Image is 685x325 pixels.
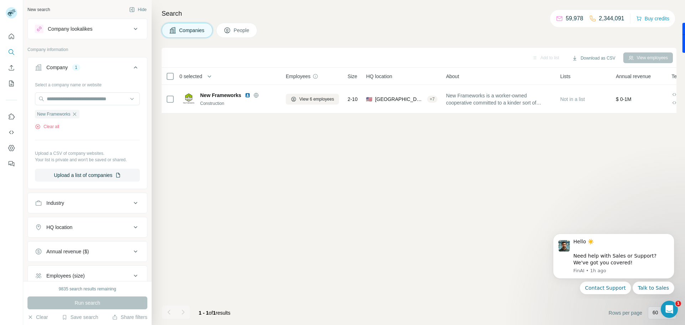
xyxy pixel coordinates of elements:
[162,9,676,19] h4: Search
[28,243,147,260] button: Annual revenue ($)
[124,4,152,15] button: Hide
[27,46,147,53] p: Company information
[566,14,583,23] p: 59,978
[62,314,98,321] button: Save search
[112,314,147,321] button: Share filters
[28,59,147,79] button: Company1
[200,100,277,107] div: Construction
[6,61,17,74] button: Enrich CSV
[6,126,17,139] button: Use Surfe API
[446,73,459,80] span: About
[199,310,230,316] span: results
[35,157,140,163] p: Your list is private and won't be saved or shared.
[6,46,17,59] button: Search
[542,227,685,299] iframe: Intercom notifications message
[366,73,392,80] span: HQ location
[661,301,678,318] iframe: Intercom live chat
[560,96,585,102] span: Not in a list
[234,27,250,34] span: People
[46,64,68,71] div: Company
[179,27,205,34] span: Companies
[46,272,85,279] div: Employees (size)
[675,301,681,306] span: 1
[6,77,17,90] button: My lists
[213,310,216,316] span: 1
[6,110,17,123] button: Use Surfe on LinkedIn
[46,199,64,207] div: Industry
[599,14,624,23] p: 2,344,091
[72,64,80,71] div: 1
[46,224,72,231] div: HQ location
[446,92,552,106] span: New Frameworks is a worker-owned cooperative committed to a kinder sort of building. Locally sour...
[616,73,651,80] span: Annual revenue
[366,96,372,103] span: 🇺🇸
[560,73,570,80] span: Lists
[48,25,92,32] div: Company lookalikes
[27,314,48,321] button: Clear
[286,94,339,105] button: View 6 employees
[183,93,194,105] img: Logo of New Frameworks
[567,53,620,64] button: Download as CSV
[199,310,209,316] span: 1 - 1
[653,309,658,316] p: 60
[35,79,140,88] div: Select a company name or website
[636,14,669,24] button: Buy credits
[209,310,213,316] span: of
[27,6,50,13] div: New search
[28,267,147,284] button: Employees (size)
[375,96,424,103] span: [GEOGRAPHIC_DATA], [US_STATE]
[616,96,631,102] span: $ 0-1M
[28,194,147,212] button: Industry
[6,157,17,170] button: Feedback
[299,96,334,102] span: View 6 employees
[28,219,147,236] button: HQ location
[245,92,250,98] img: LinkedIn logo
[347,96,357,103] span: 2-10
[59,286,116,292] div: 9835 search results remaining
[286,73,310,80] span: Employees
[179,73,202,80] span: 0 selected
[35,169,140,182] button: Upload a list of companies
[609,309,642,316] span: Rows per page
[6,142,17,154] button: Dashboard
[347,73,357,80] span: Size
[37,111,70,117] span: New Frameworks
[200,92,241,99] span: New Frameworks
[427,96,438,102] div: + 7
[46,248,89,255] div: Annual revenue ($)
[28,20,147,37] button: Company lookalikes
[35,150,140,157] p: Upload a CSV of company websites.
[6,30,17,43] button: Quick start
[35,123,59,130] button: Clear all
